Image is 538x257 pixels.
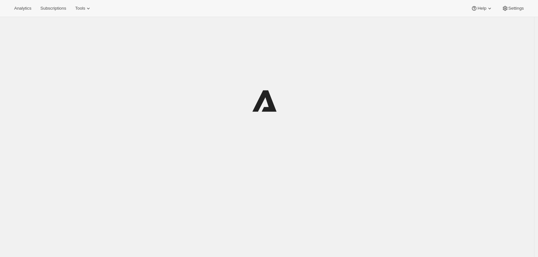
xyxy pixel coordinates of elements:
[467,4,496,13] button: Help
[71,4,95,13] button: Tools
[477,6,486,11] span: Help
[498,4,528,13] button: Settings
[36,4,70,13] button: Subscriptions
[508,6,524,11] span: Settings
[75,6,85,11] span: Tools
[10,4,35,13] button: Analytics
[14,6,31,11] span: Analytics
[40,6,66,11] span: Subscriptions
